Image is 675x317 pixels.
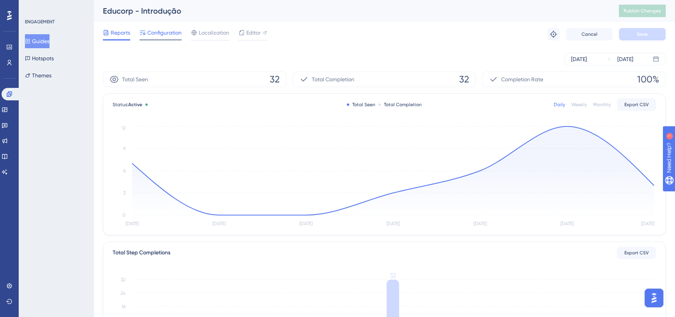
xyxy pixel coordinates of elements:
[387,221,400,226] tspan: [DATE]
[571,102,587,108] div: Weekly
[624,8,661,14] span: Publish Changes
[125,221,139,226] tspan: [DATE]
[560,221,574,226] tspan: [DATE]
[390,272,396,279] tspan: 32
[199,28,229,37] span: Localization
[299,221,313,226] tspan: [DATE]
[122,212,125,218] tspan: 0
[571,54,587,64] div: [DATE]
[637,31,648,37] span: Save
[122,125,125,131] tspan: 12
[147,28,182,37] span: Configuration
[25,34,49,48] button: Guides
[121,277,125,282] tspan: 32
[501,75,543,84] span: Completion Rate
[642,286,666,310] iframe: UserGuiding AI Assistant Launcher
[113,102,142,108] span: Status:
[111,28,130,37] span: Reports
[347,102,375,108] div: Total Seen
[581,31,597,37] span: Cancel
[123,190,125,196] tspan: 3
[246,28,261,37] span: Editor
[212,221,226,226] tspan: [DATE]
[312,75,354,84] span: Total Completion
[378,102,422,108] div: Total Completion
[122,304,125,309] tspan: 16
[617,98,656,111] button: Export CSV
[474,221,487,226] tspan: [DATE]
[624,250,649,256] span: Export CSV
[25,19,55,25] div: ENGAGEMENT
[122,75,148,84] span: Total Seen
[128,102,142,107] span: Active
[617,247,656,259] button: Export CSV
[18,2,49,11] span: Need Help?
[617,54,633,64] div: [DATE]
[25,68,51,82] button: Themes
[54,4,57,10] div: 1
[123,168,125,173] tspan: 6
[123,146,125,151] tspan: 9
[641,221,654,226] tspan: [DATE]
[270,73,280,86] span: 32
[624,102,649,108] span: Export CSV
[637,73,659,86] span: 100%
[120,291,125,296] tspan: 24
[593,102,611,108] div: Monthly
[554,102,565,108] div: Daily
[25,51,54,65] button: Hotspots
[113,248,170,257] div: Total Step Completions
[103,5,599,16] div: Educorp - Introdução
[566,28,613,40] button: Cancel
[619,28,666,40] button: Save
[619,5,666,17] button: Publish Changes
[459,73,469,86] span: 32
